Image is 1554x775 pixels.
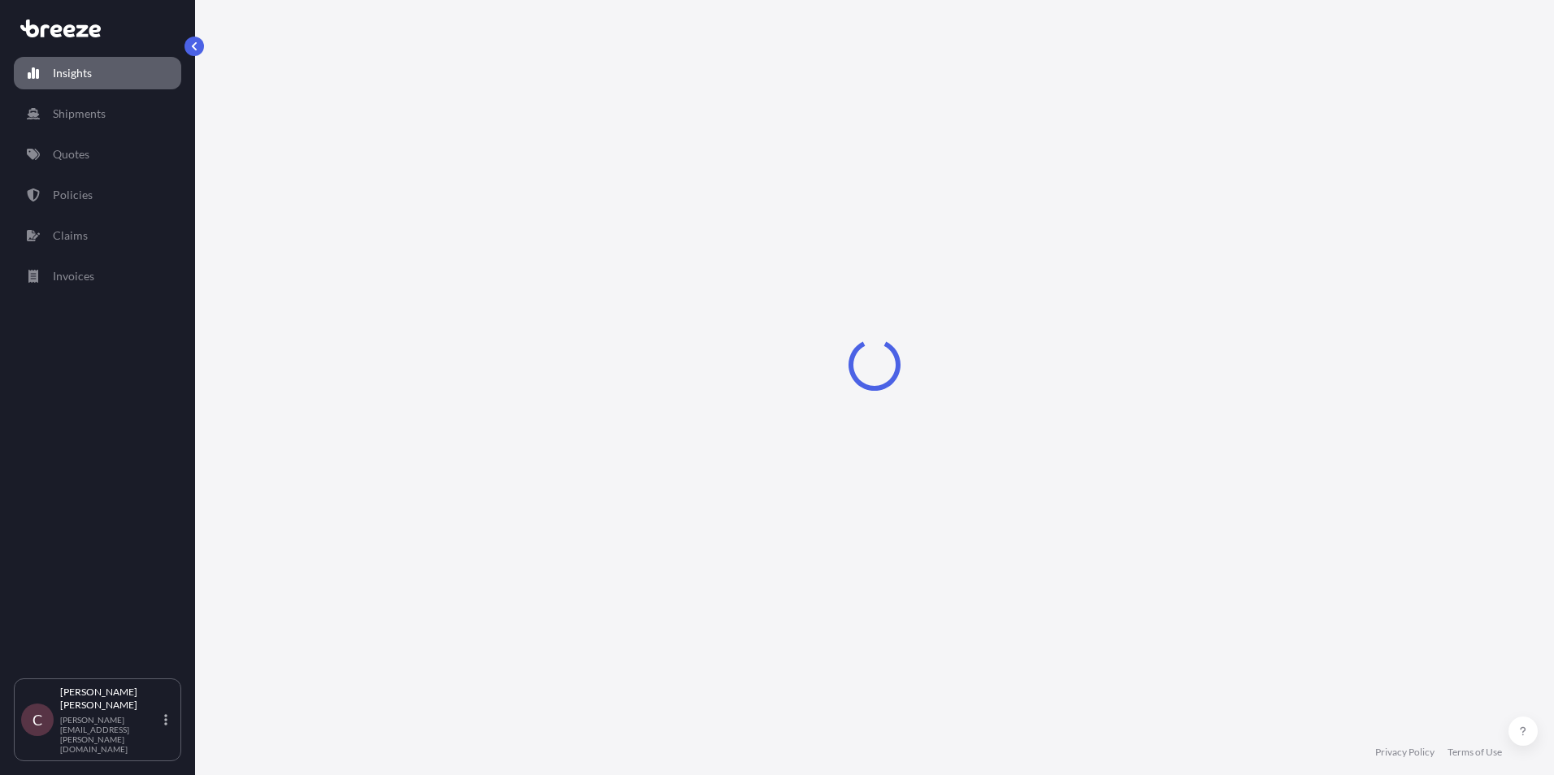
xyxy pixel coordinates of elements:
a: Claims [14,219,181,252]
p: Quotes [53,146,89,162]
p: [PERSON_NAME][EMAIL_ADDRESS][PERSON_NAME][DOMAIN_NAME] [60,715,161,754]
p: Insights [53,65,92,81]
p: Claims [53,227,88,244]
a: Insights [14,57,181,89]
a: Terms of Use [1448,746,1502,759]
p: Policies [53,187,93,203]
p: Shipments [53,106,106,122]
a: Shipments [14,97,181,130]
a: Invoices [14,260,181,292]
p: [PERSON_NAME] [PERSON_NAME] [60,686,161,712]
span: C [33,712,42,728]
p: Invoices [53,268,94,284]
a: Policies [14,179,181,211]
a: Privacy Policy [1375,746,1435,759]
a: Quotes [14,138,181,171]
